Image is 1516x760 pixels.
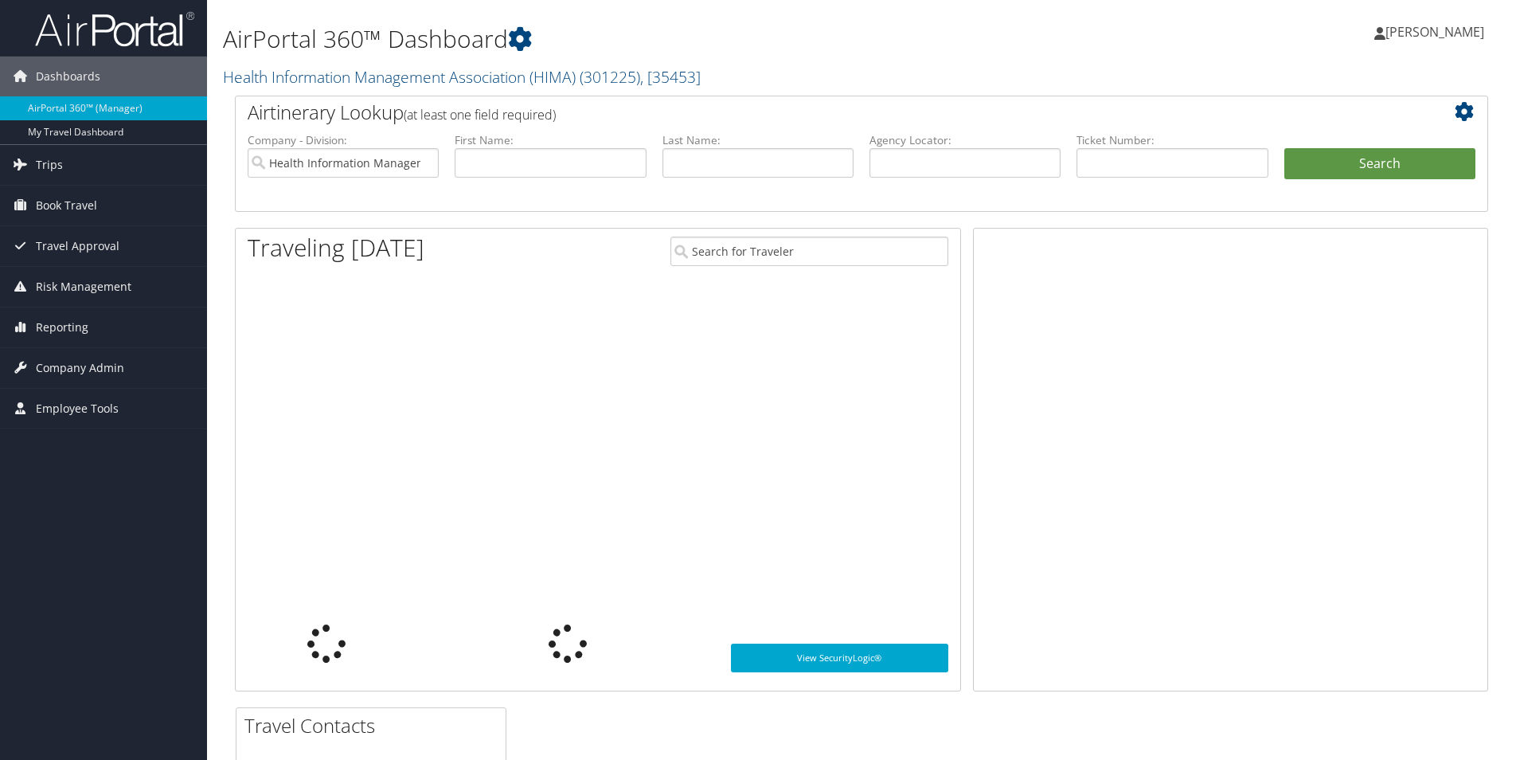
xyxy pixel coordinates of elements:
[404,106,556,123] span: (at least one field required)
[455,132,646,148] label: First Name:
[36,145,63,185] span: Trips
[223,22,1074,56] h1: AirPortal 360™ Dashboard
[248,99,1371,126] h2: Airtinerary Lookup
[1374,8,1500,56] a: [PERSON_NAME]
[36,226,119,266] span: Travel Approval
[36,389,119,429] span: Employee Tools
[662,132,854,148] label: Last Name:
[580,66,640,88] span: ( 301225 )
[36,267,131,307] span: Risk Management
[36,186,97,225] span: Book Travel
[1284,148,1475,180] button: Search
[640,66,701,88] span: , [ 35453 ]
[1385,23,1484,41] span: [PERSON_NAME]
[869,132,1061,148] label: Agency Locator:
[1076,132,1268,148] label: Ticket Number:
[731,644,948,672] a: View SecurityLogic®
[244,712,506,739] h2: Travel Contacts
[36,308,88,347] span: Reporting
[36,57,100,96] span: Dashboards
[35,10,194,48] img: airportal-logo.png
[248,132,439,148] label: Company - Division:
[223,66,701,88] a: Health Information Management Association (HIMA)
[670,237,948,266] input: Search for Traveler
[248,231,424,264] h1: Traveling [DATE]
[36,348,124,388] span: Company Admin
